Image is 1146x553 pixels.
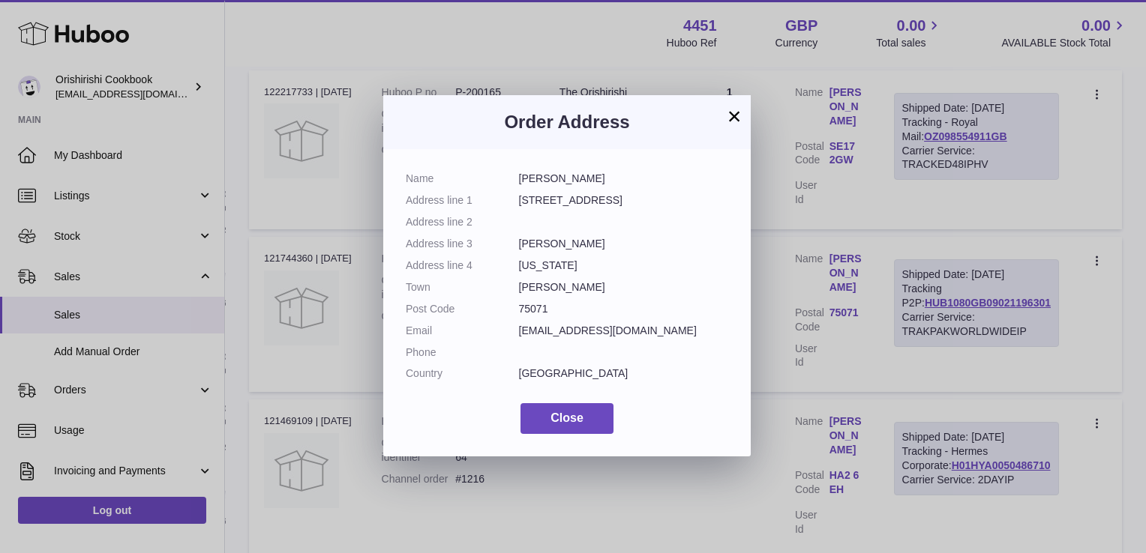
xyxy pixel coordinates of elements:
button: × [725,107,743,125]
dd: 75071 [519,302,729,316]
dd: [PERSON_NAME] [519,237,729,251]
span: Close [550,411,583,424]
dt: Post Code [406,302,519,316]
dt: Phone [406,345,519,360]
h3: Order Address [406,110,728,134]
dt: Address line 3 [406,237,519,251]
button: Close [520,403,613,434]
dd: [GEOGRAPHIC_DATA] [519,366,729,381]
dt: Address line 2 [406,215,519,229]
dd: [STREET_ADDRESS] [519,193,729,208]
dd: [PERSON_NAME] [519,172,729,186]
dt: Address line 1 [406,193,519,208]
dd: [US_STATE] [519,259,729,273]
dd: [EMAIL_ADDRESS][DOMAIN_NAME] [519,324,729,338]
dt: Name [406,172,519,186]
dt: Country [406,366,519,381]
dt: Town [406,280,519,294]
dt: Address line 4 [406,259,519,273]
dd: [PERSON_NAME] [519,280,729,294]
dt: Email [406,324,519,338]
